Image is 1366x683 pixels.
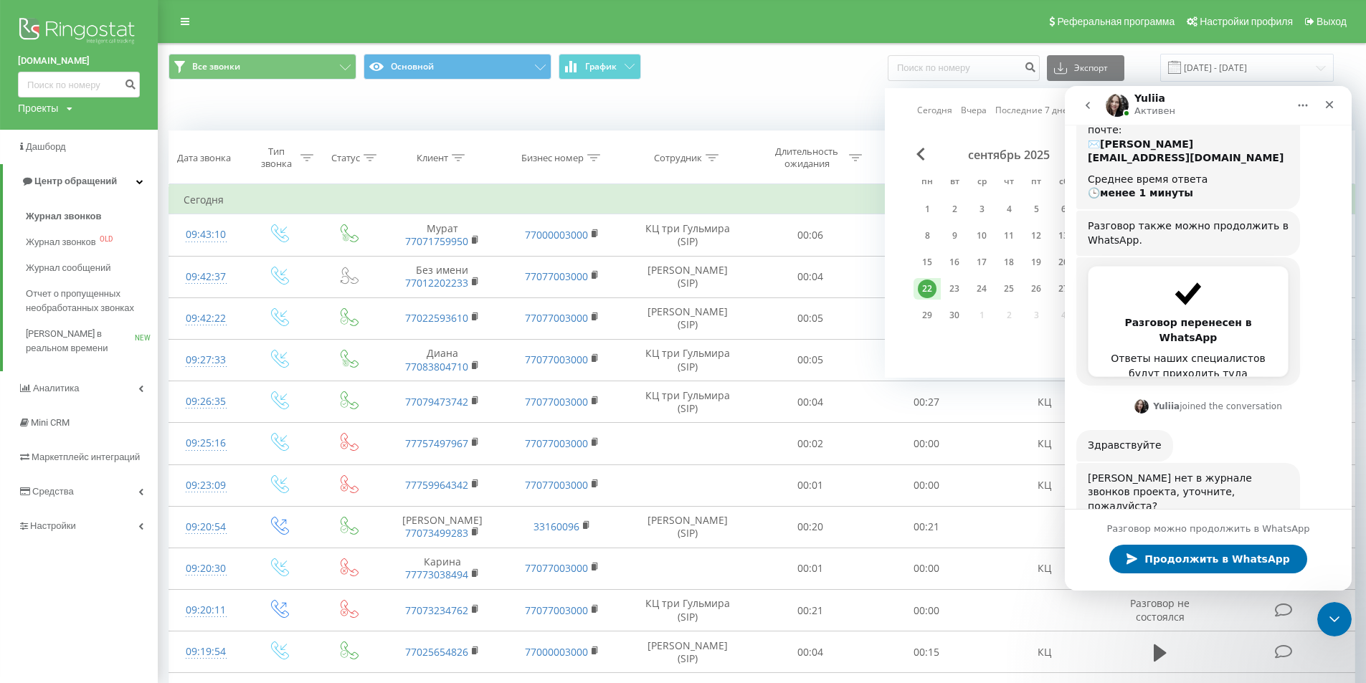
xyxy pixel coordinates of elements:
[945,253,964,272] div: 16
[972,280,991,298] div: 24
[1317,16,1347,27] span: Выход
[184,346,229,374] div: 09:27:33
[405,568,468,581] a: 77773038494
[1023,278,1050,300] div: пт 26 сент. 2025 г.
[26,327,135,355] span: [PERSON_NAME] в реальном времени
[945,280,964,298] div: 23
[1050,278,1077,300] div: сб 27 сент. 2025 г.
[26,141,66,152] span: Дашборд
[995,225,1023,247] div: чт 11 сент. 2025 г.
[382,506,503,548] td: [PERSON_NAME]
[26,209,101,224] span: Журнал звонков
[559,54,641,80] button: График
[31,417,70,428] span: Mini CRM
[995,199,1023,220] div: чт 4 сент. 2025 г.
[192,61,240,72] span: Все звонки
[752,631,868,673] td: 00:04
[941,305,968,326] div: вт 30 сент. 2025 г.
[984,464,1104,506] td: КЦ
[941,199,968,220] div: вт 2 сент. 2025 г.
[752,339,868,381] td: 00:05
[33,383,79,393] span: Аналитика
[972,200,991,219] div: 3
[1054,200,1073,219] div: 6
[1027,280,1045,298] div: 26
[184,221,229,249] div: 09:43:10
[382,214,503,256] td: Мурат
[868,381,984,423] td: 00:27
[984,381,1104,423] td: КЦ
[918,200,936,219] div: 1
[1200,16,1293,27] span: Настройки профиля
[525,228,588,242] a: 77000003000
[916,148,925,161] span: Previous Month
[752,381,868,423] td: 00:04
[525,603,588,617] a: 77077003000
[3,164,158,199] a: Центр обращений
[868,339,984,381] td: 01:56
[868,464,984,506] td: 00:00
[945,306,964,325] div: 30
[968,278,995,300] div: ср 24 сент. 2025 г.
[405,234,468,248] a: 77071759950
[968,199,995,220] div: ср 3 сент. 2025 г.
[405,276,468,290] a: 77012202233
[968,252,995,273] div: ср 17 сент. 2025 г.
[914,278,941,300] div: пн 22 сент. 2025 г.
[1000,253,1018,272] div: 18
[1317,602,1352,636] iframe: Intercom live chat
[405,436,468,450] a: 77757497967
[752,297,868,339] td: 00:05
[32,486,74,497] span: Средства
[868,631,984,673] td: 00:15
[169,186,1355,214] td: Сегодня
[382,548,503,589] td: Карина
[868,506,984,548] td: 00:21
[941,225,968,247] div: вт 9 сент. 2025 г.
[26,255,158,281] a: Журнал сообщений
[914,199,941,220] div: пн 1 сент. 2025 г.
[622,590,752,631] td: КЦ три Гульмира (SIP)
[184,429,229,457] div: 09:25:16
[995,252,1023,273] div: чт 18 сент. 2025 г.
[405,526,468,540] a: 77073499283
[405,603,468,617] a: 77073234762
[914,305,941,326] div: пн 29 сент. 2025 г.
[1130,596,1190,623] span: Разговор не состоялся
[918,253,936,272] div: 15
[26,261,110,275] span: Журнал сообщений
[26,287,151,315] span: Отчет о пропущенных необработанных звонках
[752,590,868,631] td: 00:21
[622,631,752,673] td: [PERSON_NAME] (SIP)
[525,311,588,325] a: 77077003000
[18,101,58,115] div: Проекты
[184,596,229,624] div: 09:20:11
[1027,253,1045,272] div: 19
[1047,55,1124,81] button: Экспорт
[984,631,1104,673] td: КЦ
[1023,252,1050,273] div: пт 19 сент. 2025 г.
[417,152,448,164] div: Клиент
[184,555,229,583] div: 09:20:30
[525,395,588,409] a: 77077003000
[622,506,752,548] td: [PERSON_NAME] (SIP)
[405,360,468,373] a: 77083804710
[968,225,995,247] div: ср 10 сент. 2025 г.
[525,436,588,450] a: 77077003000
[984,548,1104,589] td: КЦ
[1054,253,1073,272] div: 20
[525,645,588,659] a: 77000003000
